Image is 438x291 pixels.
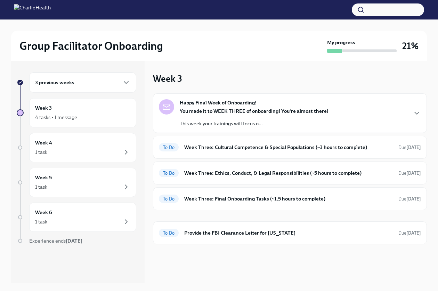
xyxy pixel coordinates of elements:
[159,227,421,238] a: To DoProvide the FBI Clearance Letter for [US_STATE]Due[DATE]
[180,108,328,114] strong: You made it to WEEK THREE of onboarding! You're almost there!
[402,40,419,52] h3: 21%
[29,72,136,93] div: 3 previous weeks
[159,230,179,236] span: To Do
[398,230,421,236] span: October 29th, 2025 10:00
[35,209,52,216] h6: Week 6
[159,196,179,202] span: To Do
[406,196,421,202] strong: [DATE]
[159,171,179,176] span: To Do
[35,139,52,147] h6: Week 4
[406,145,421,150] strong: [DATE]
[184,195,393,203] h6: Week Three: Final Onboarding Tasks (~1.5 hours to complete)
[184,169,393,177] h6: Week Three: Ethics, Conduct, & Legal Responsibilities (~5 hours to complete)
[159,193,421,204] a: To DoWeek Three: Final Onboarding Tasks (~1.5 hours to complete)Due[DATE]
[29,238,82,244] span: Experience ends
[35,218,47,225] div: 1 task
[17,98,136,127] a: Week 34 tasks • 1 message
[406,171,421,176] strong: [DATE]
[17,133,136,162] a: Week 41 task
[398,170,421,176] span: October 14th, 2025 10:00
[17,168,136,197] a: Week 51 task
[398,196,421,202] span: October 12th, 2025 10:00
[398,144,421,151] span: October 14th, 2025 10:00
[398,230,421,236] span: Due
[35,149,47,156] div: 1 task
[159,142,421,153] a: To DoWeek Three: Cultural Competence & Special Populations (~3 hours to complete)Due[DATE]
[35,104,52,112] h6: Week 3
[66,238,82,244] strong: [DATE]
[406,230,421,236] strong: [DATE]
[19,39,163,53] h2: Group Facilitator Onboarding
[159,167,421,179] a: To DoWeek Three: Ethics, Conduct, & Legal Responsibilities (~5 hours to complete)Due[DATE]
[184,143,393,151] h6: Week Three: Cultural Competence & Special Populations (~3 hours to complete)
[184,229,393,237] h6: Provide the FBI Clearance Letter for [US_STATE]
[35,174,52,181] h6: Week 5
[17,203,136,232] a: Week 61 task
[153,72,182,85] h3: Week 3
[398,196,421,202] span: Due
[159,145,179,150] span: To Do
[35,114,77,121] div: 4 tasks • 1 message
[327,39,355,46] strong: My progress
[14,4,51,15] img: CharlieHealth
[180,120,328,127] p: This week your trainings will focus o...
[180,99,257,106] strong: Happy Final Week of Onboarding!
[398,171,421,176] span: Due
[398,145,421,150] span: Due
[35,183,47,190] div: 1 task
[35,79,74,86] h6: 3 previous weeks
